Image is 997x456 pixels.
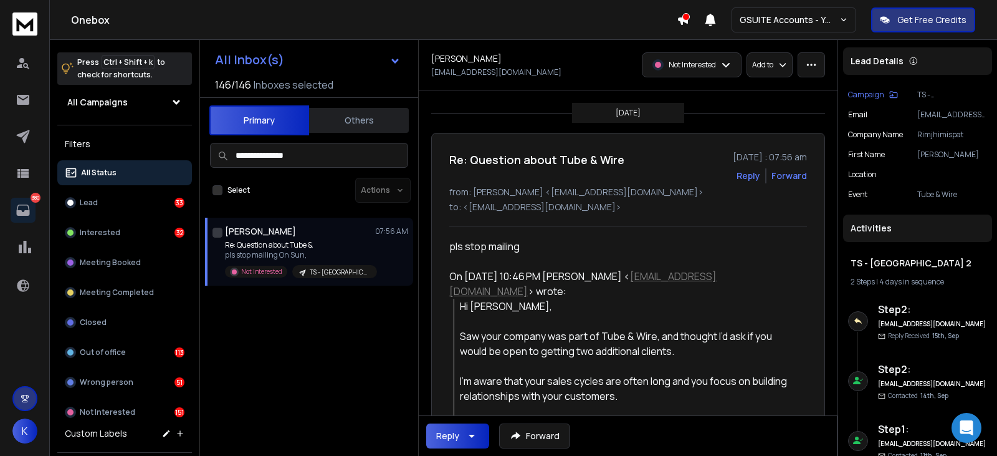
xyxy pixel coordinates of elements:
p: Meeting Completed [80,288,154,298]
div: Saw your company was part of Tube & Wire, and thought I’d ask if you would be open to getting two... [460,329,797,359]
div: Activities [843,215,992,242]
p: Lead Details [851,55,904,67]
button: Reply [426,424,489,449]
button: Out of office113 [57,340,192,365]
p: Add to [752,60,773,70]
p: Closed [80,318,107,327]
div: I'm aware that your sales cycles are often long and you focus on building relationships with your... [460,374,797,404]
p: 380 [31,193,41,203]
p: [DATE] : 07:56 am [733,151,807,163]
p: First Name [848,150,885,160]
button: All Status [57,160,192,185]
a: 380 [11,198,36,223]
p: Meeting Booked [80,258,141,268]
h6: [EMAIL_ADDRESS][DOMAIN_NAME] [878,439,987,449]
p: [PERSON_NAME] [917,150,987,160]
button: All Campaigns [57,90,192,115]
p: TS - [GEOGRAPHIC_DATA] 2 [310,268,370,277]
button: Get Free Credits [871,7,975,32]
div: 51 [174,377,184,387]
p: pls stop mailing On Sun, [225,250,374,260]
p: Company Name [848,130,903,140]
button: Others [309,107,409,134]
p: 07:56 AM [375,226,408,236]
h6: Step 1 : [878,422,987,437]
button: Meeting Completed [57,280,192,305]
h3: Inboxes selected [254,77,333,92]
p: location [848,170,877,180]
p: Contacted [888,391,948,400]
button: Lead33 [57,190,192,215]
div: | [851,277,985,287]
button: Campaign [848,90,898,100]
p: Out of office [80,347,126,357]
label: Select [227,185,250,195]
h6: [EMAIL_ADDRESS][DOMAIN_NAME] [878,319,987,329]
div: pls stop mailing [449,239,797,254]
p: Wrong person [80,377,133,387]
button: Not Interested151 [57,400,192,425]
div: 113 [174,347,184,357]
button: Forward [499,424,570,449]
span: 15th, Sep [932,331,959,340]
p: Re: Question about Tube & [225,240,374,250]
p: event [848,190,867,200]
p: TS - [GEOGRAPHIC_DATA] 2 [917,90,987,100]
h1: [PERSON_NAME] [431,52,502,65]
p: Reply Received [888,331,959,341]
button: Reply [737,170,760,182]
p: [DATE] [616,108,641,118]
p: GSUITE Accounts - YC outreach [740,14,839,26]
img: logo [12,12,37,36]
h1: All Campaigns [67,96,128,109]
p: Interested [80,228,120,238]
button: Interested32 [57,220,192,245]
p: Rimjhimispat [917,130,987,140]
span: 2 Steps [851,276,875,287]
h1: All Inbox(s) [215,54,284,66]
p: Campaign [848,90,884,100]
div: On [DATE] 10:46 PM [PERSON_NAME] < > wrote: [449,269,797,299]
p: Tube & Wire [917,190,987,200]
span: 146 / 146 [215,77,251,92]
div: Forward [771,170,807,182]
p: [EMAIL_ADDRESS][DOMAIN_NAME] [431,67,561,77]
h6: Step 2 : [878,362,987,377]
button: Closed [57,310,192,335]
div: Open Intercom Messenger [952,413,981,443]
button: All Inbox(s) [205,47,411,72]
span: 4 days in sequence [879,276,944,287]
span: Ctrl + Shift + k [102,55,155,69]
button: K [12,419,37,444]
div: 32 [174,228,184,238]
p: Not Interested [669,60,716,70]
button: Wrong person51 [57,370,192,395]
p: Email [848,110,867,120]
h3: Filters [57,135,192,153]
span: 14th, Sep [920,391,948,400]
p: Press to check for shortcuts. [77,56,165,81]
h6: [EMAIL_ADDRESS][DOMAIN_NAME] [878,379,987,389]
div: 151 [174,407,184,417]
p: [EMAIL_ADDRESS][DOMAIN_NAME] [917,110,987,120]
div: Hi [PERSON_NAME], [460,299,797,314]
div: Reply [436,430,459,442]
p: to: <[EMAIL_ADDRESS][DOMAIN_NAME]> [449,201,807,213]
h1: Onebox [71,12,677,27]
button: Meeting Booked [57,250,192,275]
h6: Step 2 : [878,302,987,317]
p: Not Interested [241,267,282,276]
p: Not Interested [80,407,135,417]
div: 33 [174,198,184,208]
h3: Custom Labels [65,427,127,440]
p: All Status [81,168,117,178]
p: Get Free Credits [897,14,966,26]
p: Lead [80,198,98,208]
h1: Re: Question about Tube & Wire [449,151,624,168]
h1: TS - [GEOGRAPHIC_DATA] 2 [851,257,985,269]
h1: [PERSON_NAME] [225,225,296,238]
p: from: [PERSON_NAME] <[EMAIL_ADDRESS][DOMAIN_NAME]> [449,186,807,198]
